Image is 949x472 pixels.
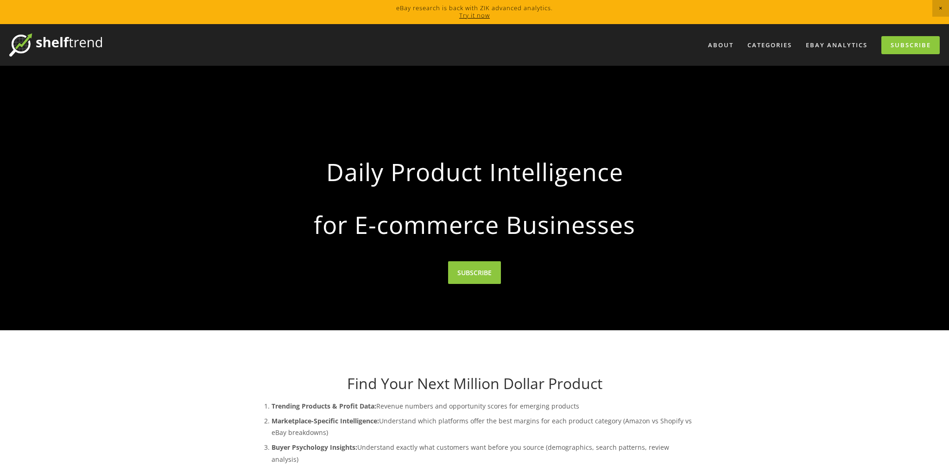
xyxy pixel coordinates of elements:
strong: Trending Products & Profit Data: [272,402,376,410]
p: Understand which platforms offer the best margins for each product category (Amazon vs Shopify vs... [272,415,696,438]
strong: for E-commerce Businesses [268,203,681,246]
p: Understand exactly what customers want before you source (demographics, search patterns, review a... [272,441,696,465]
a: About [702,38,740,53]
a: Try it now [459,11,490,19]
strong: Marketplace-Specific Intelligence: [272,416,379,425]
h1: Find Your Next Million Dollar Product [253,375,696,392]
img: ShelfTrend [9,33,102,57]
strong: Daily Product Intelligence [268,150,681,194]
strong: Buyer Psychology Insights: [272,443,357,452]
div: Categories [741,38,798,53]
a: SUBSCRIBE [448,261,501,284]
a: eBay Analytics [800,38,873,53]
p: Revenue numbers and opportunity scores for emerging products [272,400,696,412]
a: Subscribe [881,36,940,54]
